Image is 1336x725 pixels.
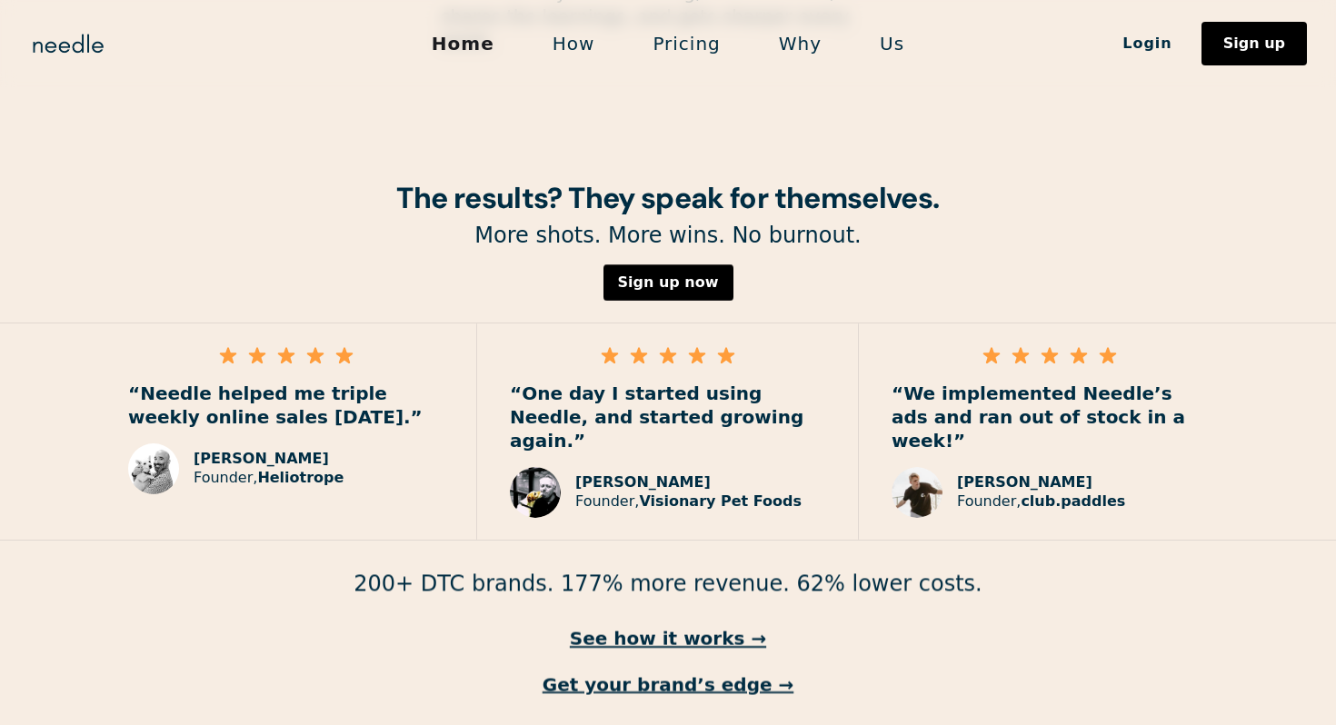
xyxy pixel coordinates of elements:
[194,469,344,488] p: Founder,
[575,473,711,491] strong: [PERSON_NAME]
[851,25,933,63] a: Us
[194,450,329,467] strong: [PERSON_NAME]
[1093,28,1201,59] a: Login
[618,275,719,290] div: Sign up now
[957,492,1125,511] p: Founder,
[575,492,802,511] p: Founder,
[957,473,1092,491] strong: [PERSON_NAME]
[639,492,802,510] strong: Visionary Pet Foods
[403,25,523,63] a: Home
[396,179,939,217] strong: The results? They speak for themselves.
[892,382,1208,452] p: “We implemented Needle’s ads and ran out of stock in a week!”
[1201,22,1307,65] a: Sign up
[1021,492,1125,510] strong: club.paddles
[128,382,444,429] p: “Needle helped me triple weekly online sales [DATE].”
[750,25,851,63] a: Why
[510,382,825,452] p: “One day I started using Needle, and started growing again.”
[257,469,344,486] strong: Heliotrope
[1223,36,1285,51] div: Sign up
[603,264,733,301] a: Sign up now
[523,25,624,63] a: How
[623,25,749,63] a: Pricing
